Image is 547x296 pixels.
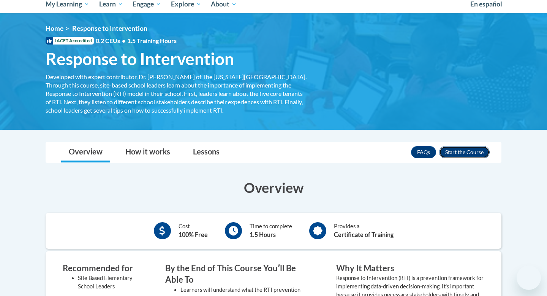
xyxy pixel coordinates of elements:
a: FAQs [411,146,436,158]
a: Home [46,24,63,32]
b: 1.5 Hours [250,231,276,238]
h3: Recommended for [63,263,142,274]
a: Lessons [185,142,227,162]
span: 0.2 CEUs [96,37,177,45]
li: Site Based Elementary School Leaders [78,274,142,291]
h3: Overview [46,178,501,197]
h3: By the End of This Course Youʹll Be Able To [165,263,313,286]
div: Provides a [334,222,394,239]
a: Overview [61,142,110,162]
button: Enroll [439,146,490,158]
iframe: Button to launch messaging window [517,266,541,290]
h3: Why It Matters [336,263,484,274]
b: Certificate of Training [334,231,394,238]
span: • [122,37,125,44]
span: 1.5 Training Hours [127,37,177,44]
div: Developed with expert contributor, Dr. [PERSON_NAME] of The [US_STATE][GEOGRAPHIC_DATA]. Through ... [46,73,308,115]
span: Response to Intervention [72,24,147,32]
a: How it works [118,142,178,162]
b: 100% Free [179,231,208,238]
div: Time to complete [250,222,292,239]
span: IACET Accredited [46,37,94,45]
div: Cost [179,222,208,239]
span: Response to Intervention [46,49,234,69]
